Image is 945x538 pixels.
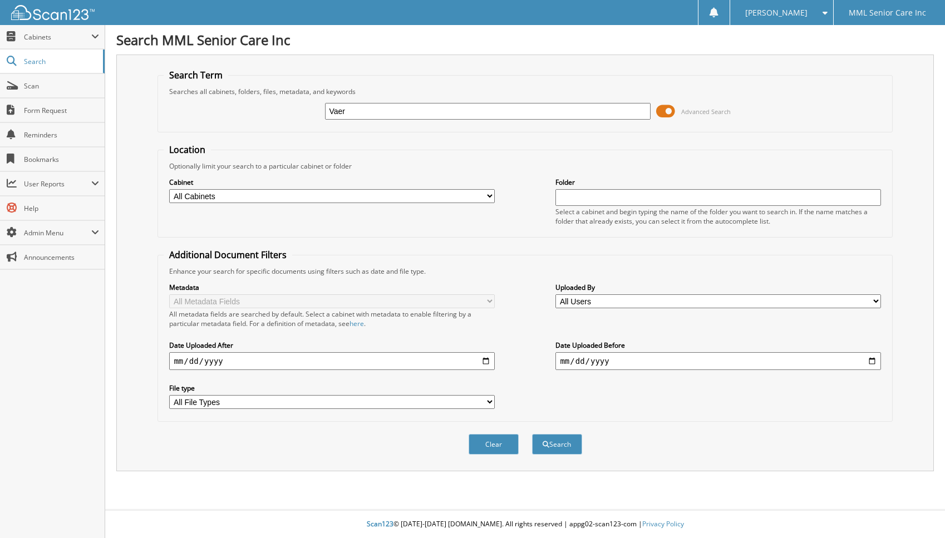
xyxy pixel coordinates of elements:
span: Announcements [24,253,99,262]
legend: Location [164,144,211,156]
div: Optionally limit your search to a particular cabinet or folder [164,161,886,171]
span: Reminders [24,130,99,140]
label: Metadata [169,283,494,292]
label: Cabinet [169,177,494,187]
label: Date Uploaded After [169,340,494,350]
span: Bookmarks [24,155,99,164]
input: start [169,352,494,370]
button: Search [532,434,582,455]
div: © [DATE]-[DATE] [DOMAIN_NAME]. All rights reserved | appg02-scan123-com | [105,511,945,538]
div: Searches all cabinets, folders, files, metadata, and keywords [164,87,886,96]
input: end [555,352,880,370]
legend: Additional Document Filters [164,249,292,261]
a: Privacy Policy [642,519,684,529]
span: [PERSON_NAME] [745,9,808,16]
span: Search [24,57,97,66]
label: Folder [555,177,880,187]
label: File type [169,383,494,393]
span: Help [24,204,99,213]
button: Clear [469,434,519,455]
span: Advanced Search [681,107,731,116]
legend: Search Term [164,69,228,81]
span: Scan123 [367,519,393,529]
img: scan123-logo-white.svg [11,5,95,20]
a: here [350,319,364,328]
span: Scan [24,81,99,91]
span: MML Senior Care Inc [849,9,926,16]
div: Enhance your search for specific documents using filters such as date and file type. [164,266,886,276]
span: Form Request [24,106,99,115]
label: Date Uploaded Before [555,340,880,350]
span: Admin Menu [24,228,91,238]
div: All metadata fields are searched by default. Select a cabinet with metadata to enable filtering b... [169,309,494,328]
h1: Search MML Senior Care Inc [116,31,934,49]
label: Uploaded By [555,283,880,292]
span: User Reports [24,179,91,189]
span: Cabinets [24,32,91,42]
div: Select a cabinet and begin typing the name of the folder you want to search in. If the name match... [555,207,880,226]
